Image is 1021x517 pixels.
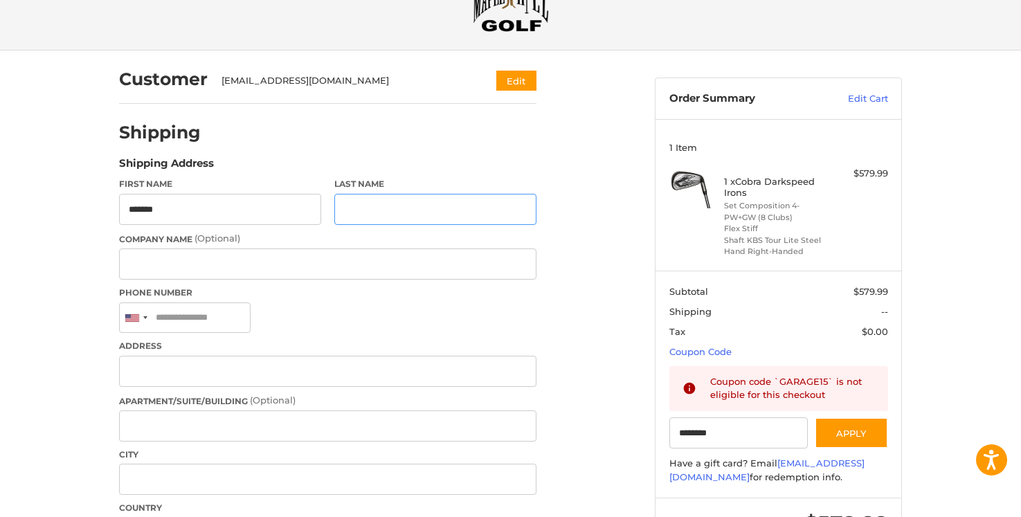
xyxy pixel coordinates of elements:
li: Flex Stiff [724,223,830,235]
span: Tax [669,326,685,337]
span: Shipping [669,306,712,317]
iframe: Google Customer Reviews [907,480,1021,517]
label: Apartment/Suite/Building [119,394,536,408]
div: United States: +1 [120,303,152,333]
label: Company Name [119,232,536,246]
small: (Optional) [250,394,296,406]
span: $0.00 [862,326,888,337]
a: Coupon Code [669,346,732,357]
label: City [119,448,536,461]
h3: 1 Item [669,142,888,153]
button: Apply [815,417,888,448]
div: [EMAIL_ADDRESS][DOMAIN_NAME] [222,74,470,88]
div: Have a gift card? Email for redemption info. [669,457,888,484]
label: Country [119,502,536,514]
div: Coupon code `GARAGE15` is not eligible for this checkout [710,375,875,402]
label: Last Name [334,178,536,190]
label: First Name [119,178,321,190]
li: Hand Right-Handed [724,246,830,257]
li: Set Composition 4-PW+GW (8 Clubs) [724,200,830,223]
label: Phone Number [119,287,536,299]
span: Subtotal [669,286,708,297]
input: Gift Certificate or Coupon Code [669,417,808,448]
a: [EMAIL_ADDRESS][DOMAIN_NAME] [669,457,865,482]
h3: Order Summary [669,92,818,106]
li: Shaft KBS Tour Lite Steel [724,235,830,246]
small: (Optional) [195,233,240,244]
h4: 1 x Cobra Darkspeed Irons [724,176,830,199]
span: $579.99 [853,286,888,297]
label: Address [119,340,536,352]
button: Edit [496,71,536,91]
legend: Shipping Address [119,156,214,178]
div: $579.99 [833,167,888,181]
h2: Customer [119,69,208,90]
span: -- [881,306,888,317]
a: Edit Cart [818,92,888,106]
h2: Shipping [119,122,201,143]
